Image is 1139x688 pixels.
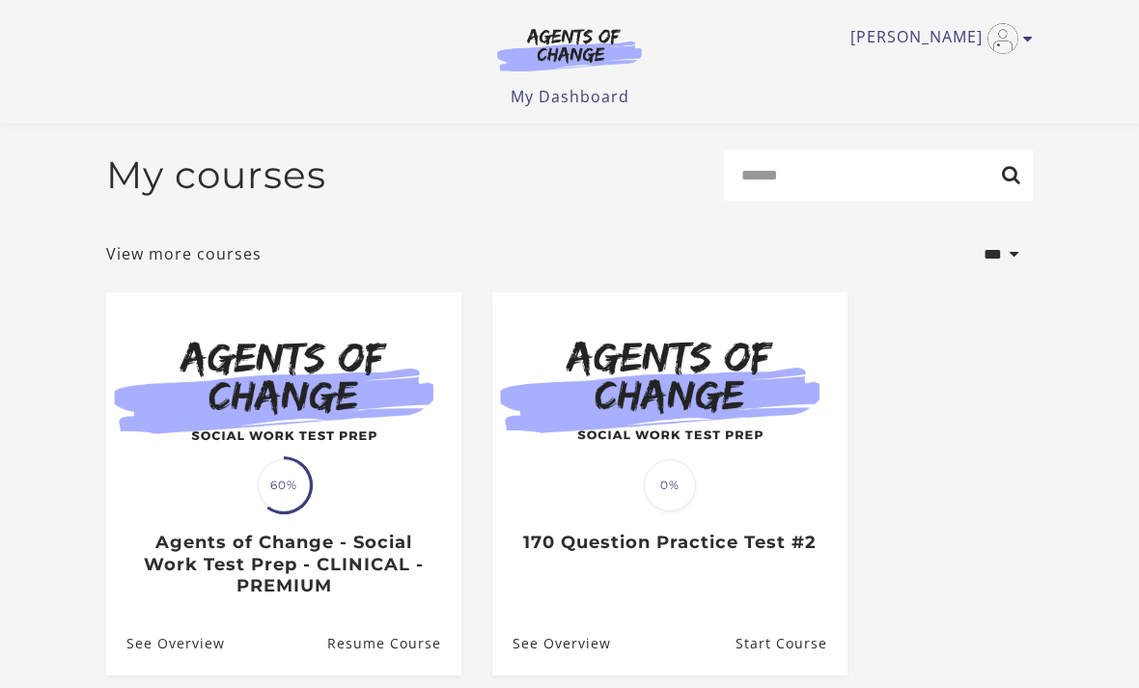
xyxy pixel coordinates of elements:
a: Agents of Change - Social Work Test Prep - CLINICAL - PREMIUM: See Overview [106,612,225,674]
a: 170 Question Practice Test #2: Resume Course [736,612,847,674]
h3: 170 Question Practice Test #2 [513,532,826,554]
a: Agents of Change - Social Work Test Prep - CLINICAL - PREMIUM: Resume Course [327,612,461,674]
a: Toggle menu [850,23,1023,54]
h2: My courses [106,152,326,198]
a: 170 Question Practice Test #2: See Overview [492,612,611,674]
img: Agents of Change Logo [477,27,662,71]
a: My Dashboard [511,86,629,107]
a: View more courses [106,242,262,265]
h3: Agents of Change - Social Work Test Prep - CLINICAL - PREMIUM [126,532,440,597]
span: 60% [258,459,310,511]
span: 0% [644,459,696,511]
